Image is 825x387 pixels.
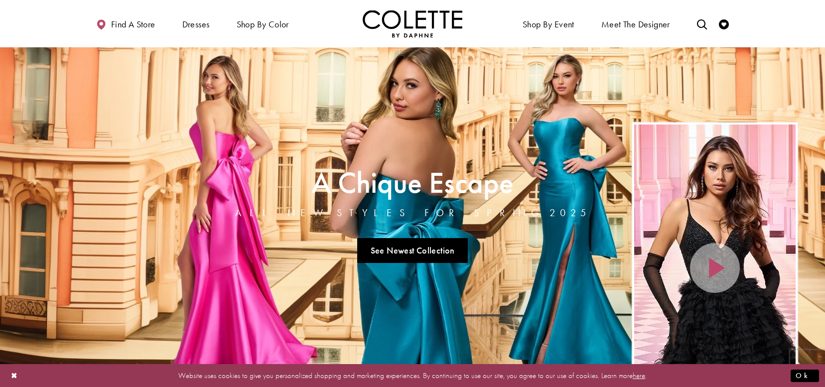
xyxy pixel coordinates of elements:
[182,19,210,29] span: Dresses
[357,238,468,263] a: See Newest Collection A Chique Escape All New Styles For Spring 2025
[232,234,593,267] ul: Slider Links
[694,10,709,37] a: Toggle search
[234,10,291,37] span: Shop by color
[716,10,731,37] a: Check Wishlist
[363,10,462,37] a: Visit Home Page
[601,19,670,29] span: Meet the designer
[237,19,289,29] span: Shop by color
[363,10,462,37] img: Colette by Daphne
[6,367,23,384] button: Close Dialog
[633,370,645,380] a: here
[520,10,577,37] span: Shop By Event
[523,19,574,29] span: Shop By Event
[72,369,753,382] p: Website uses cookies to give you personalized shopping and marketing experiences. By continuing t...
[791,369,819,382] button: Submit Dialog
[111,19,155,29] span: Find a store
[599,10,673,37] a: Meet the designer
[180,10,212,37] span: Dresses
[94,10,157,37] a: Find a store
